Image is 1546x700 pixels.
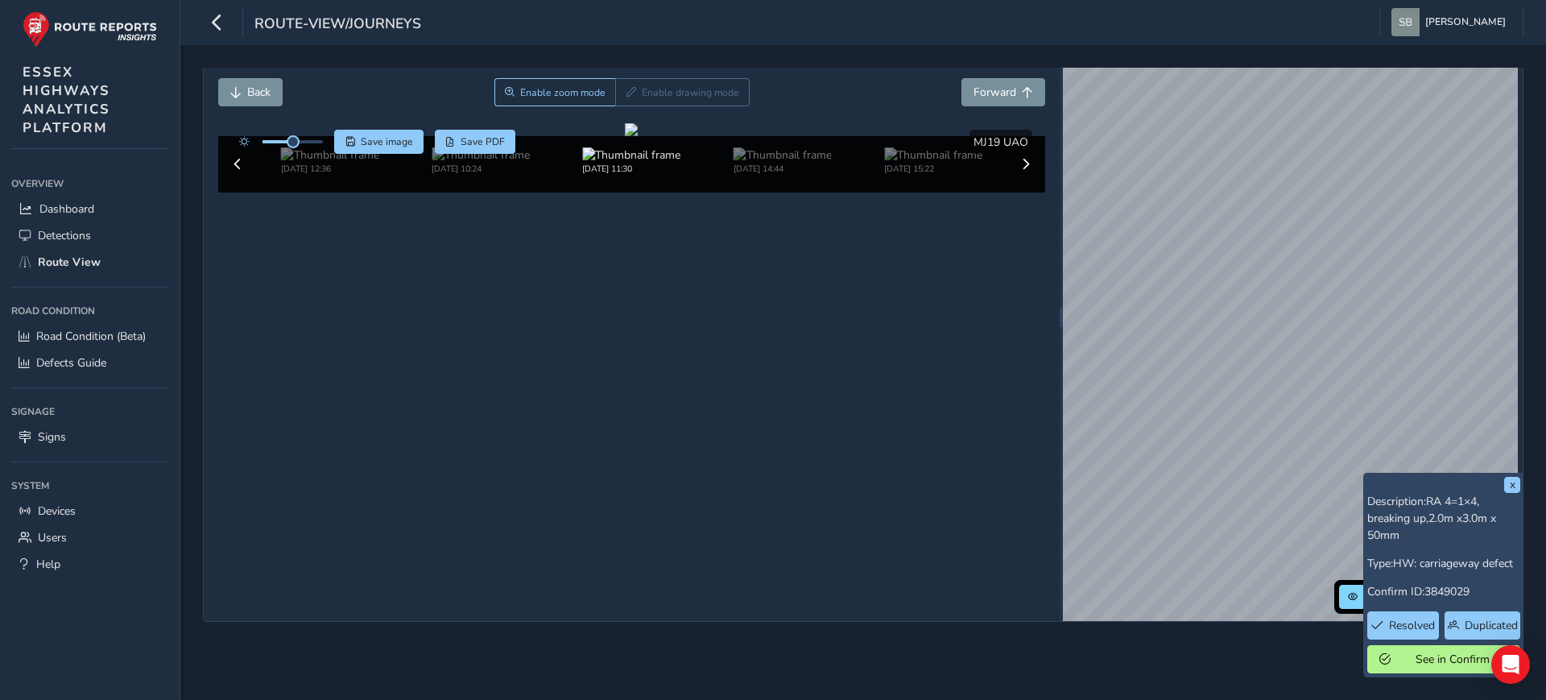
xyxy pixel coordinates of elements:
span: Enable zoom mode [520,86,606,99]
canvas: Map [1063,56,1518,678]
img: Thumbnail frame [734,147,832,163]
a: Signs [11,424,168,450]
span: Signs [38,429,66,445]
span: Dashboard [39,201,94,217]
span: Resolved [1389,618,1435,633]
img: Thumbnail frame [432,147,530,163]
a: Help [11,551,168,578]
a: Route View [11,249,168,275]
span: Save image [361,135,413,148]
span: Save PDF [461,135,505,148]
span: Help [36,557,60,572]
button: Duplicated [1445,611,1520,640]
img: Thumbnail frame [281,147,379,163]
span: [PERSON_NAME] [1425,8,1506,36]
span: Duplicated [1465,618,1518,633]
span: Back [247,85,271,100]
span: Road Condition (Beta) [36,329,146,344]
img: diamond-layout [1391,8,1420,36]
div: [DATE] 15:22 [884,163,982,175]
span: Devices [38,503,76,519]
img: Thumbnail frame [884,147,982,163]
a: Detections [11,222,168,249]
div: [DATE] 11:30 [582,163,680,175]
div: Road Condition [11,299,168,323]
span: Defects Guide [36,355,106,371]
span: RA 4=1×4, breaking up,2.0m x3.0m x 50mm [1367,494,1496,543]
span: Forward [973,85,1016,100]
span: Users [38,530,67,545]
a: Users [11,524,168,551]
p: Type: [1367,555,1520,572]
button: Resolved [1367,611,1439,640]
span: route-view/journeys [254,14,421,36]
a: Road Condition (Beta) [11,323,168,350]
a: Devices [11,498,168,524]
span: Detections [38,228,91,243]
img: Thumbnail frame [582,147,680,163]
span: HW: carriageway defect [1393,556,1513,571]
button: Back [218,78,283,106]
div: Signage [11,400,168,424]
button: Zoom [494,78,616,106]
div: [DATE] 12:36 [281,163,379,175]
div: [DATE] 10:24 [432,163,530,175]
div: System [11,474,168,498]
span: Route View [38,255,101,270]
div: [DATE] 14:44 [734,163,832,175]
button: PDF [435,130,516,154]
button: Save [334,130,424,154]
img: rr logo [23,11,157,48]
span: ESSEX HIGHWAYS ANALYTICS PLATFORM [23,63,110,137]
a: Dashboard [11,196,168,222]
div: Overview [11,172,168,196]
button: x [1504,477,1520,493]
span: 3849029 [1424,584,1470,599]
span: MJ19 UAO [973,135,1028,150]
button: Forward [961,78,1045,106]
p: Description: [1367,493,1520,544]
p: Confirm ID: [1367,583,1520,600]
div: Open Intercom Messenger [1491,645,1530,684]
button: [PERSON_NAME] [1391,8,1511,36]
a: Defects Guide [11,350,168,376]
